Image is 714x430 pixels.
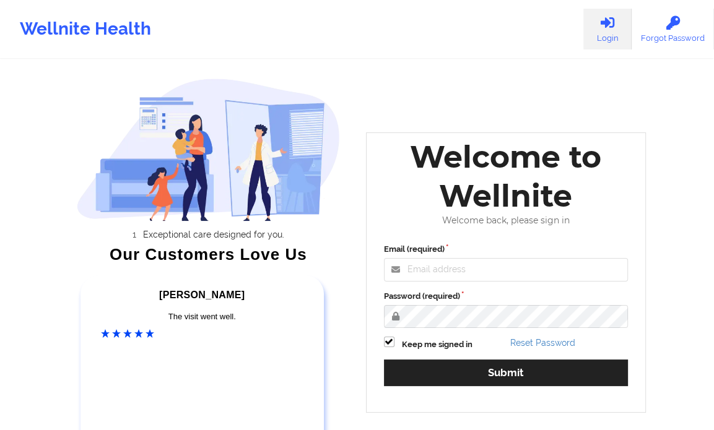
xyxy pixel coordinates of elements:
[88,230,340,239] li: Exceptional care designed for you.
[159,290,245,300] span: [PERSON_NAME]
[77,78,340,221] img: wellnite-auth-hero_200.c722682e.png
[384,258,629,282] input: Email address
[510,338,575,348] a: Reset Password
[384,290,629,303] label: Password (required)
[375,137,637,215] div: Welcome to Wellnite
[77,248,340,260] div: Our Customers Love Us
[101,311,303,323] div: The visit went well.
[384,243,629,256] label: Email (required)
[384,359,629,386] button: Submit
[632,9,714,49] a: Forgot Password
[402,338,472,351] label: Keep me signed in
[583,9,632,49] a: Login
[375,215,637,226] div: Welcome back, please sign in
